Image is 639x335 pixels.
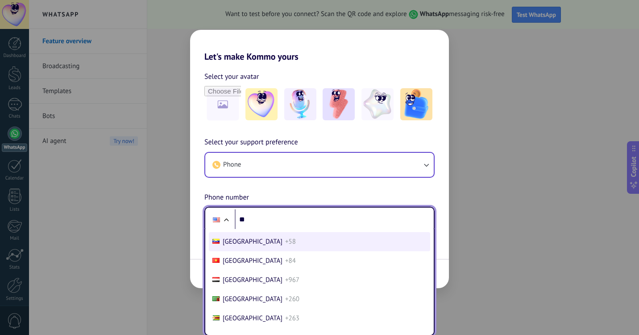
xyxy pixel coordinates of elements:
[361,88,394,120] img: -4.jpeg
[245,88,278,120] img: -1.jpeg
[205,153,434,177] button: Phone
[223,160,241,169] span: Phone
[223,276,282,284] span: [GEOGRAPHIC_DATA]
[223,237,282,246] span: [GEOGRAPHIC_DATA]
[204,192,249,204] span: Phone number
[223,314,282,323] span: [GEOGRAPHIC_DATA]
[323,88,355,120] img: -3.jpeg
[285,295,299,303] span: +260
[284,88,316,120] img: -2.jpeg
[223,295,282,303] span: [GEOGRAPHIC_DATA]
[285,257,296,265] span: +84
[190,30,449,62] h2: Let's make Kommo yours
[208,210,225,229] div: United States: + 1
[223,257,282,265] span: [GEOGRAPHIC_DATA]
[204,137,298,148] span: Select your support preference
[285,237,296,246] span: +58
[285,276,299,284] span: +967
[204,71,259,82] span: Select your avatar
[285,314,299,323] span: +263
[400,88,432,120] img: -5.jpeg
